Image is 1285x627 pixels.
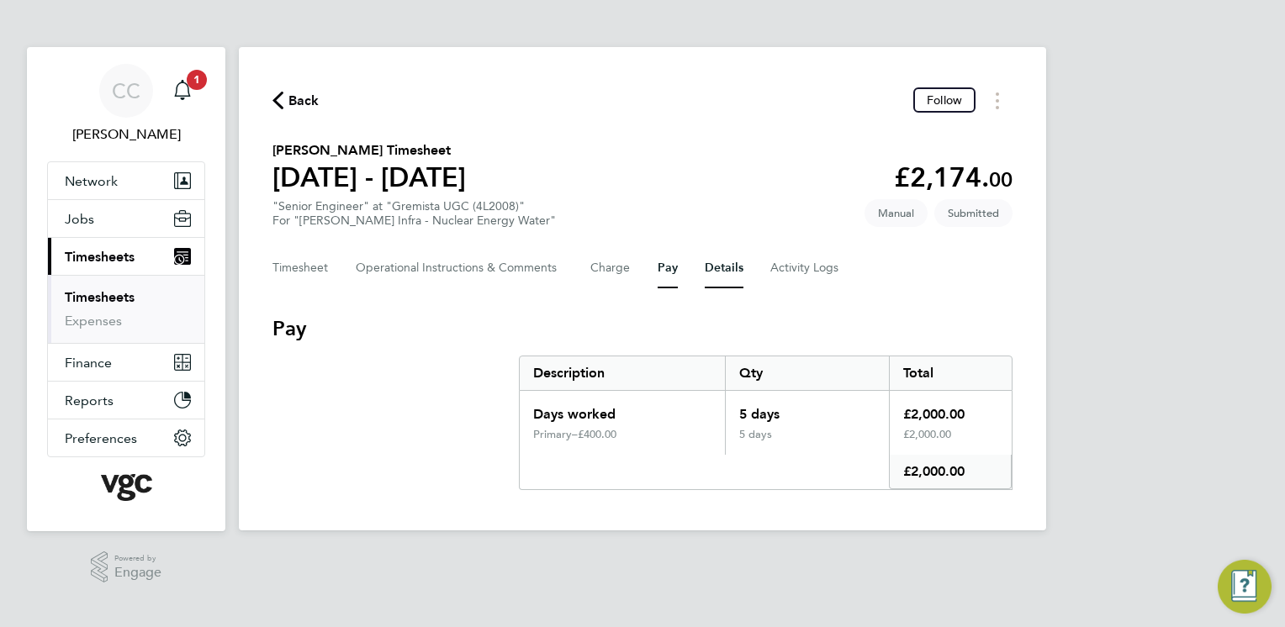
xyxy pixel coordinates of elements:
[520,391,725,428] div: Days worked
[658,248,678,288] button: Pay
[166,64,199,118] a: 1
[889,455,1012,489] div: £2,000.00
[272,315,1013,490] section: Pay
[47,64,205,145] a: CC[PERSON_NAME]
[705,248,743,288] button: Details
[48,238,204,275] button: Timesheets
[272,199,556,228] div: "Senior Engineer" at "Gremista UGC (4L2008)"
[101,474,152,501] img: vgcgroup-logo-retina.png
[927,92,962,108] span: Follow
[48,419,204,456] button: Preferences
[272,161,466,194] h1: [DATE] - [DATE]
[112,80,140,102] span: CC
[114,551,161,566] span: Powered by
[48,162,204,199] button: Network
[1218,560,1272,614] button: Engage Resource Center
[572,427,578,441] span: –
[47,124,205,145] span: Connor Campbell
[65,430,137,446] span: Preferences
[725,428,889,455] div: 5 days
[47,474,205,501] a: Go to home page
[65,289,135,305] a: Timesheets
[934,199,1013,227] span: This timesheet is Submitted.
[65,249,135,265] span: Timesheets
[65,173,118,189] span: Network
[889,391,1012,428] div: £2,000.00
[272,213,556,228] div: For "[PERSON_NAME] Infra - Nuclear Energy Water"
[520,356,725,390] div: Description
[578,428,711,441] div: £400.00
[48,200,204,237] button: Jobs
[356,248,563,288] button: Operational Instructions & Comments
[48,382,204,419] button: Reports
[288,91,320,111] span: Back
[65,211,94,227] span: Jobs
[272,248,329,288] button: Timesheet
[590,248,631,288] button: Charge
[533,428,578,441] div: Primary
[894,161,1013,193] app-decimal: £2,174.
[65,393,114,408] span: Reports
[65,313,122,329] a: Expenses
[889,356,1012,390] div: Total
[519,356,1013,490] div: Pay
[65,355,112,371] span: Finance
[91,551,162,583] a: Powered byEngage
[770,248,841,288] button: Activity Logs
[114,566,161,580] span: Engage
[913,87,976,113] button: Follow
[725,356,889,390] div: Qty
[272,90,320,111] button: Back
[982,87,1013,113] button: Timesheets Menu
[272,140,466,161] h2: [PERSON_NAME] Timesheet
[889,428,1012,455] div: £2,000.00
[272,315,1013,342] h3: Pay
[48,275,204,343] div: Timesheets
[725,391,889,428] div: 5 days
[48,344,204,381] button: Finance
[27,47,225,531] nav: Main navigation
[865,199,928,227] span: This timesheet was manually created.
[187,70,207,90] span: 1
[989,167,1013,192] span: 00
